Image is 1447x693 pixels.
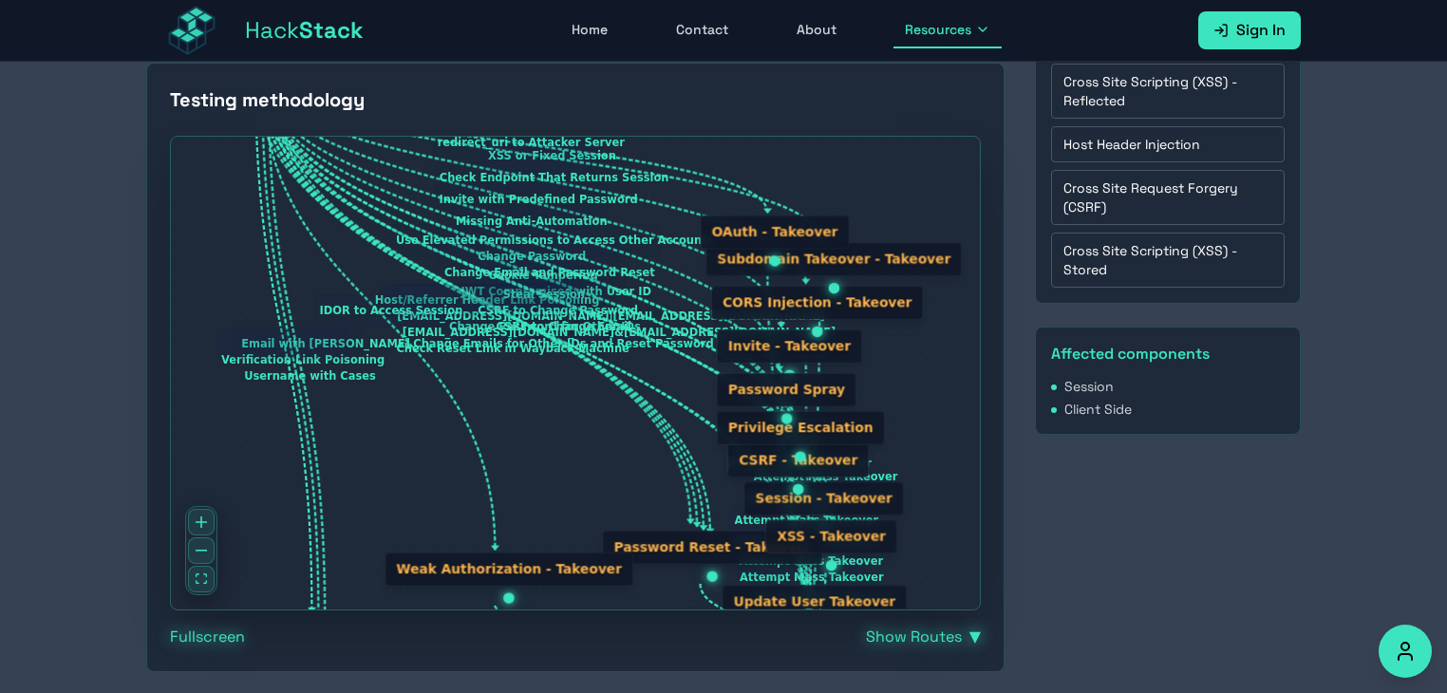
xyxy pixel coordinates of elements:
button: Show Routes▼ [866,626,981,648]
a: Cross Site Scripting (XSS) - Stored [1051,233,1285,288]
button: Resources [893,12,1002,48]
div: CSRF - Takeover [727,443,869,495]
div: OAuth - Takeover [701,215,850,267]
g: Edge from node1 to node2 [232,72,376,619]
button: zoom out [188,537,215,564]
div: XSS - Takeover [765,519,897,571]
div: Session - Takeover [743,481,903,533]
div: XSS - Takeover [765,519,897,553]
div: Subdomain Takeover - Takeover [705,242,962,276]
span: Sign In [1236,19,1286,42]
div: Password Reset - Takeover [602,531,822,565]
g: Edge from node8 to node14 [495,606,810,659]
g: Edge from node13 to node14 [723,269,873,659]
div: Password Reset - Takeover [602,531,822,582]
span: Stack [299,15,364,45]
g: Edge from node1 to node2 [217,72,385,615]
g: Edge from node1 to node10 [262,72,795,443]
div: Update User Takeover [722,585,907,636]
a: Cross Site Request Forgery (CSRF) [1051,170,1285,225]
span: Resources [905,20,971,39]
div: CORS Injection - Takeover [711,286,923,320]
a: Home [560,12,619,48]
button: Fullscreen [170,626,245,648]
div: CORS Injection - Takeover [711,286,923,337]
div: Password Spray [717,373,856,424]
span: Session [1064,377,1114,396]
div: CSRF - Takeover [727,443,869,478]
button: fit view [188,566,215,592]
g: Edge from node7 to node14 [730,383,879,659]
div: Privilege Escalation [717,411,885,462]
g: Edge from node1 to node7 [262,72,781,328]
span: Hack [245,15,364,46]
g: Edge from node1 to node16 [262,72,780,370]
div: Password Spray [717,373,856,407]
div: Update User Takeover [722,585,907,619]
g: Edge from node1 to node13 [262,72,768,213]
div: Weak Authorization - Takeover [385,553,633,587]
a: About [785,12,848,48]
a: Host Header Injection [1051,126,1285,162]
g: Edge from node1 to node4 [262,72,819,481]
div: Subdomain Takeover - Takeover [705,242,962,293]
g: Edge from node1 to node11 [262,72,833,521]
a: Sign In [1198,11,1301,49]
div: OAuth - Takeover [701,215,850,250]
g: Edge from node1 to node8 [262,72,496,550]
a: Cross Site Scripting (XSS) - Reflected [1051,64,1285,119]
g: Edge from node1 to node15 [262,72,791,409]
button: Accessibility Options [1379,625,1432,678]
button: zoom in [188,509,215,535]
h2: Testing methodology [170,86,981,113]
a: Contact [665,12,740,48]
h3: Affected components [1051,343,1285,365]
span: ▼ [969,626,981,648]
div: Weak Authorization - Takeover [385,553,633,604]
div: Invite - Takeover [717,329,862,364]
div: Invite - Takeover [717,329,862,381]
g: Edge from node1 to node9 [262,72,806,284]
div: Privilege Escalation [717,411,885,445]
div: Session - Takeover [743,481,903,515]
span: Client Side [1064,400,1132,419]
g: Edge from node9 to node14 [742,339,892,659]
